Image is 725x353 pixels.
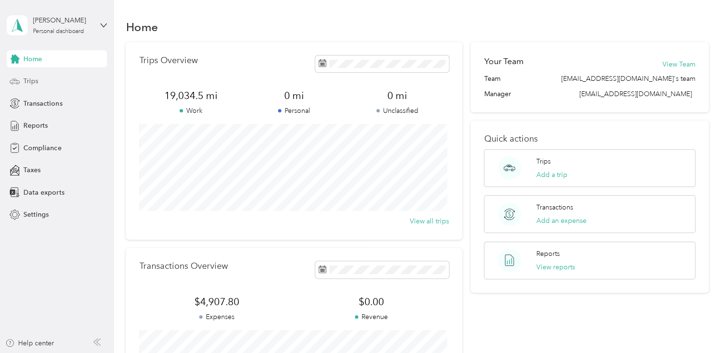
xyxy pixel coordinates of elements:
span: Transactions [23,99,62,109]
p: Trips Overview [139,55,197,66]
button: Add a trip [536,170,567,180]
iframe: Everlance-gr Chat Button Frame [672,299,725,353]
span: Reports [23,121,48,131]
button: Add an expense [536,216,586,226]
span: $4,907.80 [139,295,294,309]
span: Manager [484,89,511,99]
span: Taxes [23,165,41,175]
span: $0.00 [294,295,449,309]
span: 0 mi [346,89,449,102]
h1: Home [126,22,158,32]
span: [EMAIL_ADDRESS][DOMAIN_NAME]'s team [561,74,695,84]
span: 19,034.5 mi [139,89,242,102]
span: Settings [23,210,49,220]
span: Home [23,54,42,64]
span: Data exports [23,188,64,198]
div: Personal dashboard [33,29,84,34]
h2: Your Team [484,55,523,67]
button: View all trips [410,216,449,226]
p: Work [139,106,242,116]
span: [EMAIL_ADDRESS][DOMAIN_NAME] [579,90,692,98]
p: Transactions Overview [139,261,227,271]
span: Compliance [23,143,61,153]
p: Revenue [294,312,449,322]
p: Expenses [139,312,294,322]
p: Reports [536,249,560,259]
span: Team [484,74,500,84]
p: Transactions [536,202,573,212]
span: 0 mi [243,89,346,102]
button: Help center [5,338,54,348]
p: Unclassified [346,106,449,116]
div: [PERSON_NAME] [33,15,93,25]
p: Quick actions [484,134,695,144]
button: View reports [536,262,575,272]
span: Trips [23,76,38,86]
p: Personal [243,106,346,116]
button: View Team [662,59,695,69]
p: Trips [536,156,551,166]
